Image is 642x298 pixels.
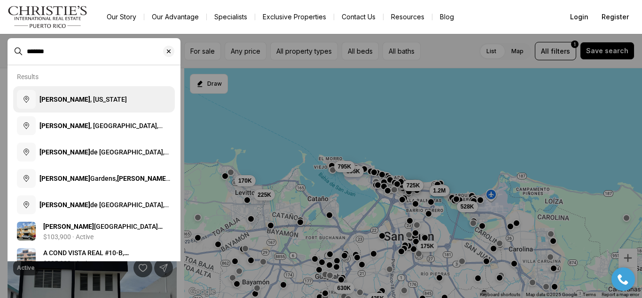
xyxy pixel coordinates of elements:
[144,10,206,24] a: Our Advantage
[13,165,175,192] button: [PERSON_NAME]Gardens,[PERSON_NAME], [US_STATE]
[99,10,144,24] a: Our Story
[39,96,127,103] span: , [US_STATE]
[43,233,94,241] p: $103,900 · Active
[43,223,164,249] span: [GEOGRAPHIC_DATA][STREET_ADDRESS], PR, 00738
[564,8,594,26] button: Login
[432,10,462,24] a: Blog
[39,122,163,139] span: , [GEOGRAPHIC_DATA], [US_STATE]
[334,10,383,24] button: Contact Us
[13,244,175,271] a: View details: A COND VISTA REAL #10-B
[570,13,588,21] span: Login
[39,148,90,156] b: [PERSON_NAME]
[13,139,175,165] button: [PERSON_NAME]de [GEOGRAPHIC_DATA], [GEOGRAPHIC_DATA], [GEOGRAPHIC_DATA]
[163,39,180,64] button: Clear search input
[13,218,175,244] a: View details: FAJARDO MEDICAL PLAZA CALLE UNION #10 #106
[39,148,170,165] span: de [GEOGRAPHIC_DATA], [GEOGRAPHIC_DATA], [GEOGRAPHIC_DATA]
[43,223,94,230] b: [PERSON_NAME]
[39,96,90,103] b: [PERSON_NAME]
[17,73,39,81] p: Results
[117,175,170,182] b: [PERSON_NAME]
[13,192,175,218] button: [PERSON_NAME]de [GEOGRAPHIC_DATA], [GEOGRAPHIC_DATA], [GEOGRAPHIC_DATA]
[255,10,334,24] a: Exclusive Properties
[207,10,255,24] a: Specialists
[43,259,94,267] p: $325,000 · Active
[384,10,432,24] a: Resources
[13,113,175,139] button: [PERSON_NAME], [GEOGRAPHIC_DATA], [US_STATE]
[596,8,634,26] button: Register
[43,249,129,266] span: A COND VISTA REAL #10-B, PR, 00738
[13,86,175,113] button: [PERSON_NAME], [US_STATE]
[602,13,629,21] span: Register
[39,122,90,129] b: [PERSON_NAME]
[39,201,170,218] span: de [GEOGRAPHIC_DATA], [GEOGRAPHIC_DATA], [GEOGRAPHIC_DATA]
[8,6,88,28] img: logo
[39,175,170,192] span: Gardens, , [US_STATE]
[39,175,90,182] b: [PERSON_NAME]
[39,201,90,209] b: [PERSON_NAME]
